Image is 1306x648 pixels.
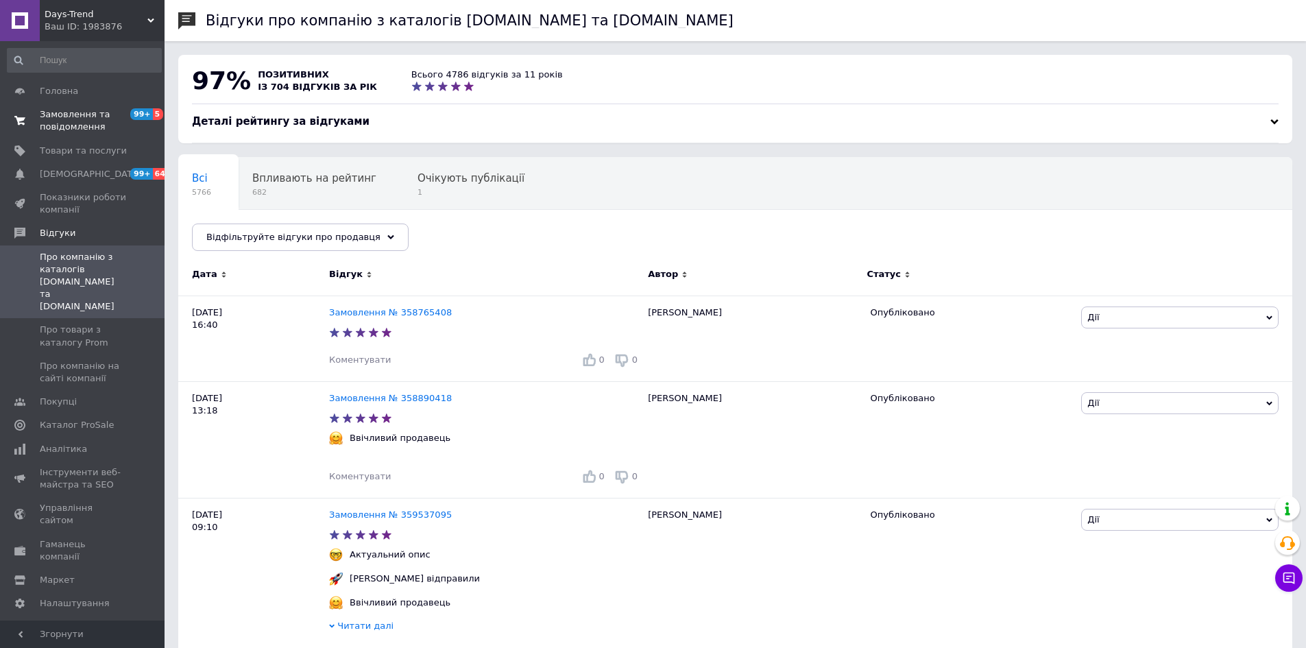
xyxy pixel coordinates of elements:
[40,227,75,239] span: Відгуки
[1087,312,1099,322] span: Дії
[346,597,454,609] div: Ввічливий продавець
[870,509,1071,521] div: Опубліковано
[40,396,77,408] span: Покупці
[178,210,359,262] div: Опубліковані без коментаря
[418,172,524,184] span: Очікують публікації
[40,597,110,610] span: Налаштування
[329,307,452,317] a: Замовлення № 358765408
[40,419,114,431] span: Каталог ProSale
[867,268,901,280] span: Статус
[346,549,434,561] div: Актуальний опис
[178,296,329,381] div: [DATE] 16:40
[258,69,329,80] span: позитивних
[40,574,75,586] span: Маркет
[40,466,127,491] span: Інструменти веб-майстра та SEO
[40,191,127,216] span: Показники роботи компанії
[632,471,638,481] span: 0
[258,82,377,92] span: із 704 відгуків за рік
[329,431,343,445] img: :hugging_face:
[599,471,605,481] span: 0
[40,324,127,348] span: Про товари з каталогу Prom
[45,8,147,21] span: Days-Trend
[206,12,734,29] h1: Відгуки про компанію з каталогів [DOMAIN_NAME] та [DOMAIN_NAME]
[870,392,1071,405] div: Опубліковано
[329,393,452,403] a: Замовлення № 358890418
[329,509,452,520] a: Замовлення № 359537095
[45,21,165,33] div: Ваш ID: 1983876
[346,573,483,585] div: [PERSON_NAME] відправили
[632,355,638,365] span: 0
[418,187,524,197] span: 1
[40,360,127,385] span: Про компанію на сайті компанії
[40,251,127,313] span: Про компанію з каталогів [DOMAIN_NAME] та [DOMAIN_NAME]
[329,620,641,636] div: Читати далі
[40,443,87,455] span: Аналітика
[329,596,343,610] img: :hugging_face:
[130,108,153,120] span: 99+
[1087,398,1099,408] span: Дії
[40,168,141,180] span: [DEMOGRAPHIC_DATA]
[329,471,391,481] span: Коментувати
[641,296,863,381] div: [PERSON_NAME]
[192,115,370,128] span: Деталі рейтингу за відгуками
[1275,564,1303,592] button: Чат з покупцем
[1087,514,1099,525] span: Дії
[337,621,394,631] span: Читати далі
[192,268,217,280] span: Дата
[40,145,127,157] span: Товари та послуги
[178,381,329,498] div: [DATE] 13:18
[599,355,605,365] span: 0
[329,268,363,280] span: Відгук
[329,470,391,483] div: Коментувати
[329,572,343,586] img: :rocket:
[40,108,127,133] span: Замовлення та повідомлення
[641,381,863,498] div: [PERSON_NAME]
[40,85,78,97] span: Головна
[329,548,343,562] img: :nerd_face:
[329,355,391,365] span: Коментувати
[329,354,391,366] div: Коментувати
[192,187,211,197] span: 5766
[648,268,678,280] span: Автор
[153,108,164,120] span: 5
[411,69,563,81] div: Всього 4786 відгуків за 11 років
[192,224,331,237] span: Опубліковані без комен...
[192,115,1279,129] div: Деталі рейтингу за відгуками
[130,168,153,180] span: 99+
[206,232,380,242] span: Відфільтруйте відгуки про продавця
[252,172,376,184] span: Впливають на рейтинг
[7,48,162,73] input: Пошук
[153,168,169,180] span: 64
[192,67,251,95] span: 97%
[346,432,454,444] div: Ввічливий продавець
[40,502,127,527] span: Управління сайтом
[192,172,208,184] span: Всі
[40,538,127,563] span: Гаманець компанії
[870,307,1071,319] div: Опубліковано
[252,187,376,197] span: 682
